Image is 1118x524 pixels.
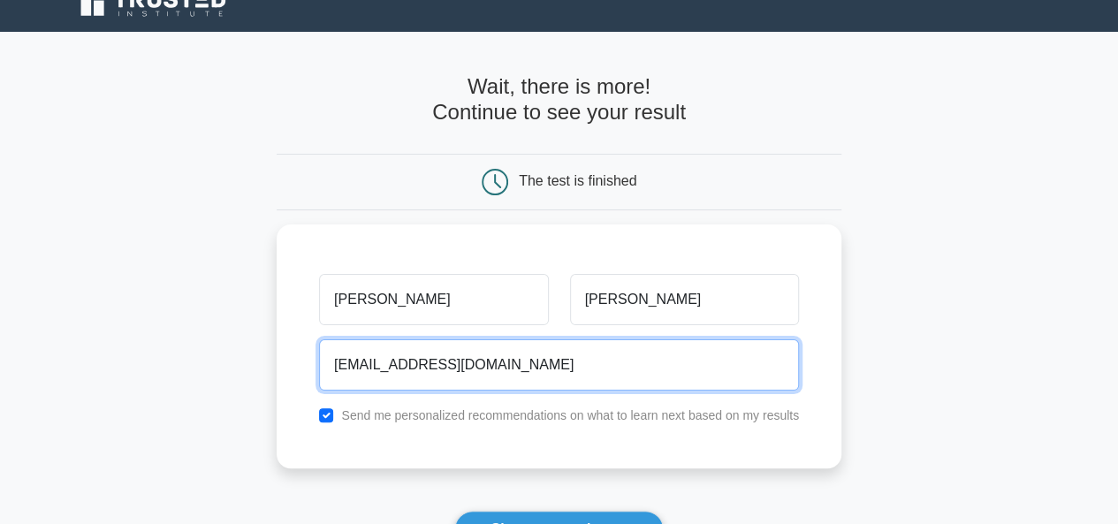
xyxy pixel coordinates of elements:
input: Last name [570,274,799,325]
label: Send me personalized recommendations on what to learn next based on my results [341,408,799,422]
h4: Wait, there is more! Continue to see your result [277,74,841,125]
div: The test is finished [519,173,636,188]
input: First name [319,274,548,325]
input: Email [319,339,799,391]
